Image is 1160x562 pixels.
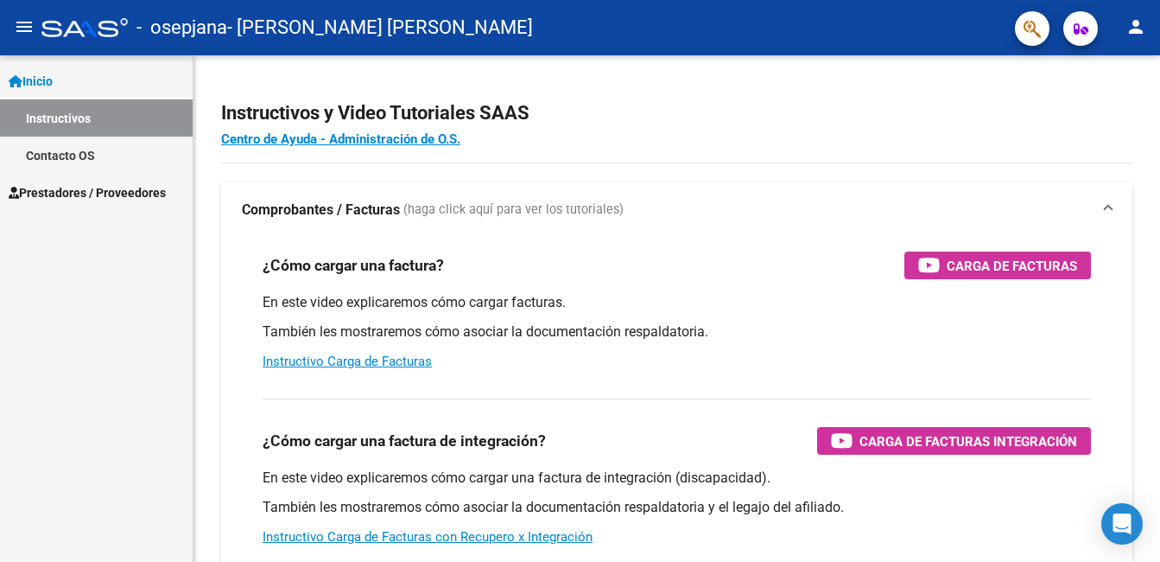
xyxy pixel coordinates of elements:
[242,201,400,220] strong: Comprobantes / Facturas
[263,354,432,369] a: Instructivo Carga de Facturas
[9,72,53,91] span: Inicio
[263,323,1091,342] p: También les mostraremos cómo asociar la documentación respaldatoria.
[403,201,624,220] span: (haga click aquí para ver los tutoriales)
[859,431,1077,452] span: Carga de Facturas Integración
[263,429,546,453] h3: ¿Cómo cargar una factura de integración?
[263,293,1091,312] p: En este video explicaremos cómo cargar facturas.
[263,529,593,545] a: Instructivo Carga de Facturas con Recupero x Integración
[14,16,35,37] mat-icon: menu
[1101,503,1143,545] div: Open Intercom Messenger
[817,427,1091,455] button: Carga de Facturas Integración
[136,9,227,47] span: - osepjana
[221,97,1132,130] h2: Instructivos y Video Tutoriales SAAS
[1125,16,1146,37] mat-icon: person
[263,253,444,278] h3: ¿Cómo cargar una factura?
[947,255,1077,277] span: Carga de Facturas
[263,498,1091,517] p: También les mostraremos cómo asociar la documentación respaldatoria y el legajo del afiliado.
[904,252,1091,279] button: Carga de Facturas
[221,182,1132,238] mat-expansion-panel-header: Comprobantes / Facturas (haga click aquí para ver los tutoriales)
[221,131,460,147] a: Centro de Ayuda - Administración de O.S.
[9,183,166,202] span: Prestadores / Proveedores
[227,9,533,47] span: - [PERSON_NAME] [PERSON_NAME]
[263,469,1091,488] p: En este video explicaremos cómo cargar una factura de integración (discapacidad).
